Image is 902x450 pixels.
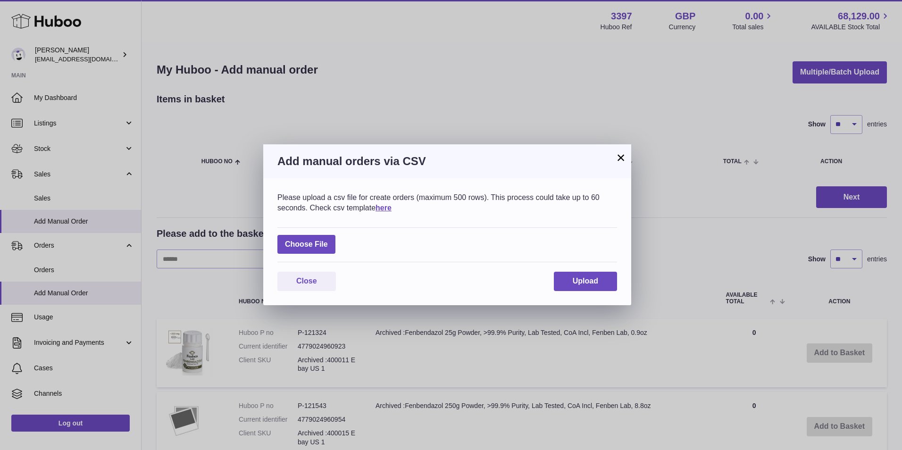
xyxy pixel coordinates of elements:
[615,152,626,163] button: ×
[554,272,617,291] button: Upload
[277,154,617,169] h3: Add manual orders via CSV
[277,272,336,291] button: Close
[296,277,317,285] span: Close
[376,204,392,212] a: here
[277,235,335,254] span: Choose File
[573,277,598,285] span: Upload
[277,192,617,213] div: Please upload a csv file for create orders (maximum 500 rows). This process could take up to 60 s...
